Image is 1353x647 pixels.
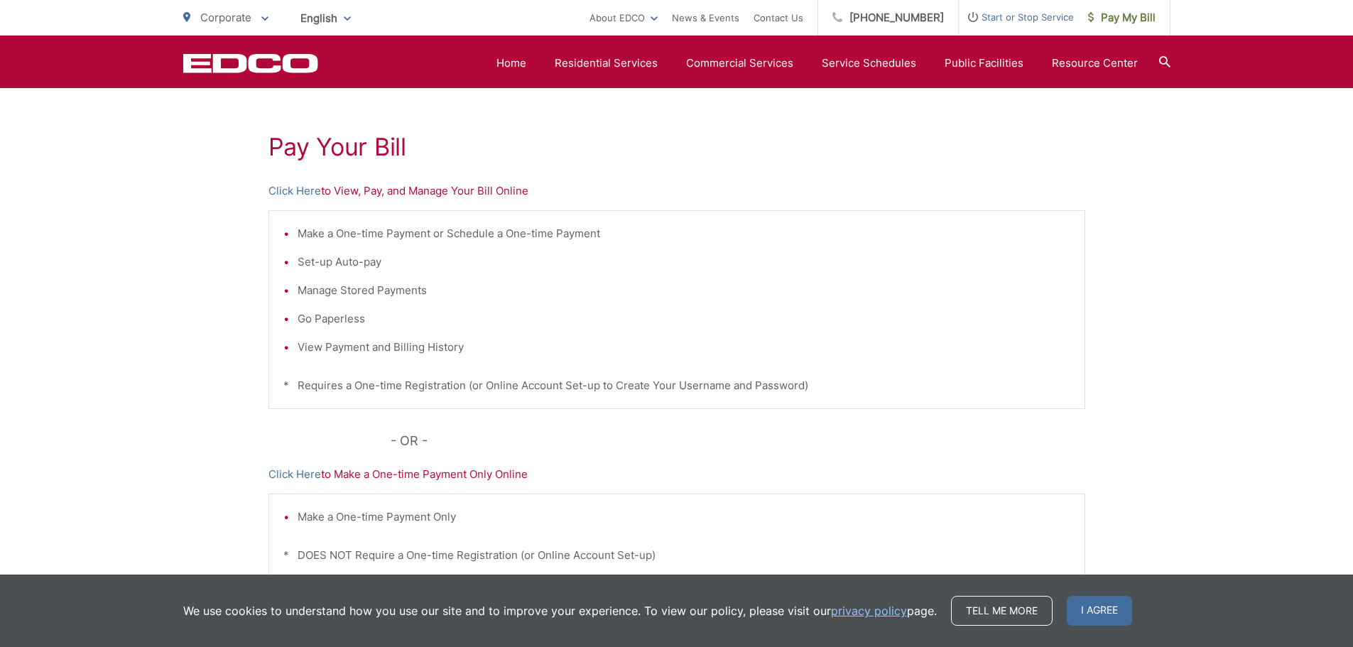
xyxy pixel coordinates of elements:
span: I agree [1067,596,1132,626]
a: Resource Center [1052,55,1138,72]
h1: Pay Your Bill [268,133,1085,161]
a: News & Events [672,9,739,26]
a: Click Here [268,466,321,483]
a: Tell me more [951,596,1053,626]
a: Click Here [268,183,321,200]
a: Service Schedules [822,55,916,72]
p: to Make a One-time Payment Only Online [268,466,1085,483]
a: Contact Us [754,9,803,26]
li: Make a One-time Payment or Schedule a One-time Payment [298,225,1070,242]
li: Set-up Auto-pay [298,254,1070,271]
span: English [290,6,362,31]
p: We use cookies to understand how you use our site and to improve your experience. To view our pol... [183,602,937,619]
a: EDCD logo. Return to the homepage. [183,53,318,73]
a: About EDCO [589,9,658,26]
li: Make a One-time Payment Only [298,509,1070,526]
li: View Payment and Billing History [298,339,1070,356]
a: Residential Services [555,55,658,72]
span: Corporate [200,11,251,24]
a: Public Facilities [945,55,1023,72]
a: Home [496,55,526,72]
a: privacy policy [831,602,907,619]
li: Manage Stored Payments [298,282,1070,299]
p: to View, Pay, and Manage Your Bill Online [268,183,1085,200]
span: Pay My Bill [1088,9,1156,26]
p: - OR - [391,430,1085,452]
li: Go Paperless [298,310,1070,327]
a: Commercial Services [686,55,793,72]
p: * DOES NOT Require a One-time Registration (or Online Account Set-up) [283,547,1070,564]
p: * Requires a One-time Registration (or Online Account Set-up to Create Your Username and Password) [283,377,1070,394]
